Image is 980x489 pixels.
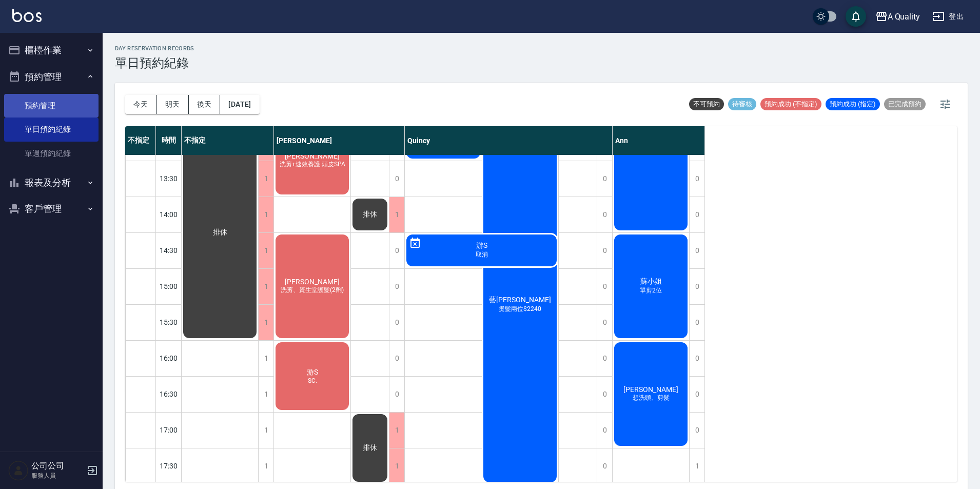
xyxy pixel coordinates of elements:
[928,7,968,26] button: 登出
[12,9,42,22] img: Logo
[156,448,182,484] div: 17:30
[389,233,404,268] div: 0
[306,377,319,384] span: SC.
[597,448,612,484] div: 0
[689,197,704,232] div: 0
[389,305,404,340] div: 0
[638,286,664,295] span: 單剪2位
[621,385,680,394] span: [PERSON_NAME]
[283,278,342,286] span: [PERSON_NAME]
[258,269,273,304] div: 1
[888,10,920,23] div: A Quality
[182,126,274,155] div: 不指定
[258,233,273,268] div: 1
[4,195,99,222] button: 客戶管理
[689,377,704,412] div: 0
[389,269,404,304] div: 0
[474,250,490,259] span: 取消
[689,413,704,448] div: 0
[156,268,182,304] div: 15:00
[157,95,189,114] button: 明天
[389,197,404,232] div: 1
[597,377,612,412] div: 0
[211,228,229,237] span: 排休
[279,286,346,295] span: 洗剪、資生堂護髮(2劑)
[220,95,259,114] button: [DATE]
[487,296,553,305] span: 藝[PERSON_NAME]
[156,340,182,376] div: 16:00
[258,305,273,340] div: 1
[258,377,273,412] div: 1
[728,100,756,109] span: 待審核
[31,461,84,471] h5: 公司公司
[846,6,866,27] button: save
[4,94,99,118] a: 預約管理
[125,95,157,114] button: 今天
[274,126,405,155] div: [PERSON_NAME]
[125,126,156,155] div: 不指定
[689,448,704,484] div: 1
[689,100,724,109] span: 不可預約
[189,95,221,114] button: 後天
[156,197,182,232] div: 14:00
[258,341,273,376] div: 1
[597,197,612,232] div: 0
[4,37,99,64] button: 櫃檯作業
[760,100,821,109] span: 預約成功 (不指定)
[597,341,612,376] div: 0
[156,412,182,448] div: 17:00
[389,341,404,376] div: 0
[389,413,404,448] div: 1
[597,413,612,448] div: 0
[305,368,320,377] span: 游S
[361,443,379,453] span: 排休
[389,161,404,197] div: 0
[597,233,612,268] div: 0
[4,64,99,90] button: 預約管理
[115,56,194,70] h3: 單日預約紀錄
[156,126,182,155] div: 時間
[389,448,404,484] div: 1
[689,305,704,340] div: 0
[474,241,489,250] span: 游S
[4,142,99,165] a: 單週預約紀錄
[389,377,404,412] div: 0
[689,161,704,197] div: 0
[4,118,99,141] a: 單日預約紀錄
[283,152,342,160] span: [PERSON_NAME]
[156,161,182,197] div: 13:30
[597,305,612,340] div: 0
[31,471,84,480] p: 服務人員
[258,413,273,448] div: 1
[631,394,672,402] span: 想洗頭、剪髮
[156,376,182,412] div: 16:30
[258,448,273,484] div: 1
[156,304,182,340] div: 15:30
[871,6,925,27] button: A Quality
[278,160,347,169] span: 洗剪+速效養護 頭皮SPA
[361,210,379,219] span: 排休
[597,161,612,197] div: 0
[405,126,613,155] div: Quincy
[638,277,664,286] span: 蘇小姐
[826,100,880,109] span: 預約成功 (指定)
[4,169,99,196] button: 報表及分析
[115,45,194,52] h2: day Reservation records
[689,341,704,376] div: 0
[613,126,705,155] div: Ann
[497,305,543,314] span: 燙髮兩位$2240
[884,100,926,109] span: 已完成預約
[597,269,612,304] div: 0
[689,233,704,268] div: 0
[689,269,704,304] div: 0
[156,232,182,268] div: 14:30
[258,197,273,232] div: 1
[258,161,273,197] div: 1
[8,460,29,481] img: Person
